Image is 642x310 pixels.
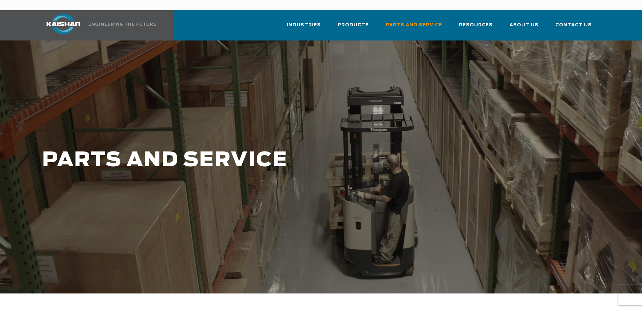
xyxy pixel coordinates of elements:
h1: PARTS AND SERVICE [42,149,506,172]
span: Contact Us [555,21,592,29]
span: Parts and Service [386,21,442,29]
span: Products [338,21,369,29]
span: Resources [459,21,493,29]
a: Resources [459,16,493,39]
span: About Us [510,21,539,29]
a: Kaishan USA [38,10,157,40]
a: Products [338,16,369,39]
img: kaishan logo [38,14,89,34]
a: Industries [287,16,321,39]
span: Industries [287,21,321,29]
img: Engineering the future [89,23,156,26]
a: Contact Us [555,16,592,39]
a: Parts and Service [386,16,442,39]
a: About Us [510,16,539,39]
